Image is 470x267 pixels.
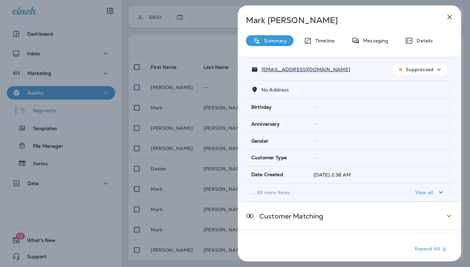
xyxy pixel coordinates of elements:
[251,190,382,195] p: ... 83 more items
[261,38,287,43] p: Summary
[360,38,388,43] p: Messaging
[415,245,448,253] p: Expand All
[415,190,433,195] p: View all
[314,138,318,144] span: --
[254,213,323,219] p: Customer Matching
[258,67,350,72] p: [EMAIL_ADDRESS][DOMAIN_NAME]
[251,172,283,178] span: Date Created
[413,38,433,43] p: Details
[412,186,448,199] button: View all
[314,121,318,127] span: --
[251,104,272,110] span: Birthday
[314,155,318,161] span: --
[251,121,280,127] span: Anniversary
[406,67,433,72] p: Suppressed
[392,64,448,75] button: Suppressed
[314,172,351,178] span: [DATE] 2:38 AM
[258,87,289,93] p: No Address
[314,104,318,110] span: --
[251,155,287,161] span: Customer Type
[251,138,269,144] span: Gender
[246,16,431,25] p: Mark [PERSON_NAME]
[312,38,335,43] p: Timeline
[412,243,451,255] button: Expand All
